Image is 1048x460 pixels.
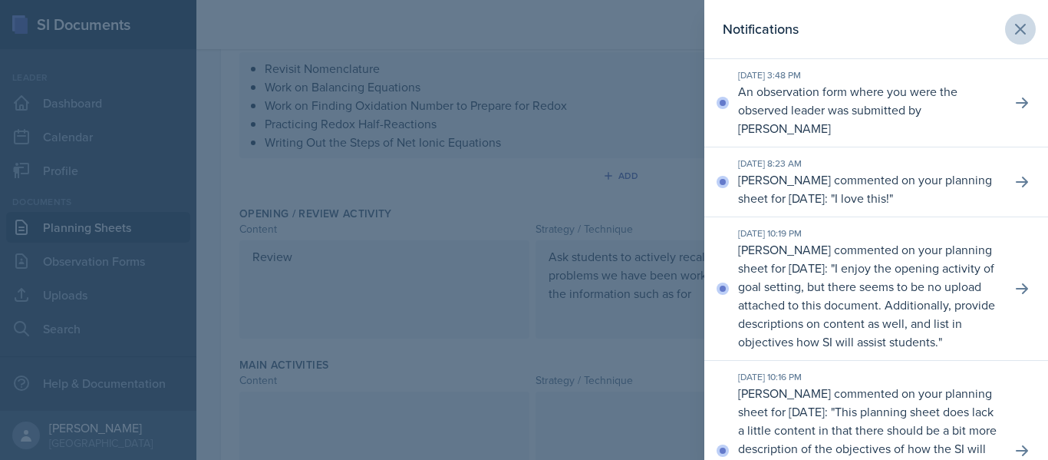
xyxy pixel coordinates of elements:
div: [DATE] 10:16 PM [738,370,999,384]
p: [PERSON_NAME] commented on your planning sheet for [DATE]: " " [738,240,999,351]
h2: Notifications [723,18,799,40]
p: I enjoy the opening activity of goal setting, but there seems to be no upload attached to this do... [738,260,995,350]
div: [DATE] 8:23 AM [738,157,999,170]
p: I love this! [835,190,889,207]
div: [DATE] 3:48 PM [738,68,999,82]
p: [PERSON_NAME] commented on your planning sheet for [DATE]: " " [738,170,999,207]
p: An observation form where you were the observed leader was submitted by [PERSON_NAME] [738,82,999,137]
div: [DATE] 10:19 PM [738,227,999,240]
